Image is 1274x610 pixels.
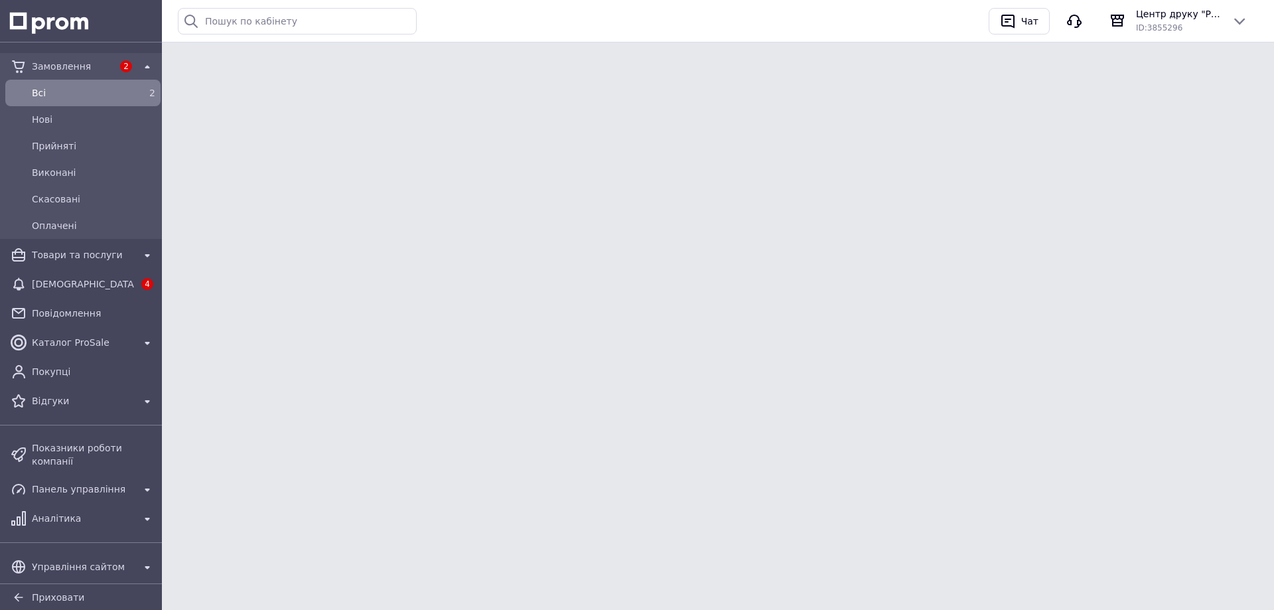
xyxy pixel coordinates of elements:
span: Замовлення [32,60,113,73]
span: Оплачені [32,219,155,232]
span: Відгуки [32,394,134,408]
span: ID: 3855296 [1136,23,1182,33]
span: 2 [120,60,132,72]
input: Пошук по кабінету [178,8,417,35]
span: Аналітика [32,512,134,525]
span: 2 [149,88,155,98]
span: Показники роботи компанії [32,441,155,468]
span: Нові [32,113,155,126]
span: Скасовані [32,192,155,206]
span: Прийняті [32,139,155,153]
span: Покупці [32,365,155,378]
span: Каталог ProSale [32,336,134,349]
span: Виконані [32,166,155,179]
span: Управління сайтом [32,560,134,573]
span: Центр друку "Print" [1136,7,1221,21]
div: Чат [1019,11,1041,31]
span: Товари та послуги [32,248,134,262]
span: Приховати [32,592,84,603]
button: Чат [989,8,1050,35]
span: Панель управління [32,483,134,496]
span: Повідомлення [32,307,155,320]
span: [DEMOGRAPHIC_DATA] [32,277,134,291]
span: 4 [141,278,153,290]
span: Всi [32,86,129,100]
